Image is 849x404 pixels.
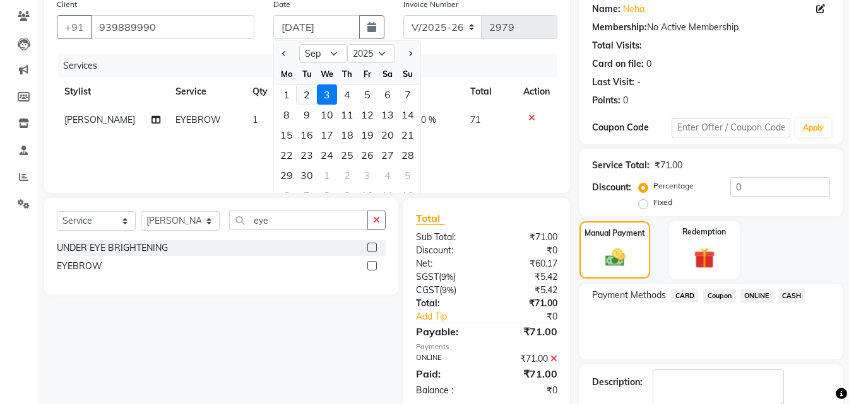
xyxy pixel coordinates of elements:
div: Tuesday, October 7, 2025 [297,185,317,205]
div: UNDER EYE BRIGHTENING [57,241,168,255]
div: 11 [337,105,357,125]
div: 17 [317,125,337,145]
div: 12 [357,105,377,125]
div: Monday, September 1, 2025 [276,84,297,105]
input: Search or Scan [229,211,368,230]
div: Sub Total: [407,231,487,244]
th: Service [168,78,244,106]
div: Payments [416,342,558,352]
div: 4 [337,84,357,105]
div: 8 [317,185,337,205]
div: ₹71.00 [487,324,567,339]
th: Action [516,78,557,106]
div: EYEBROW [57,260,102,273]
div: 2 [297,84,317,105]
select: Select year [347,44,395,63]
div: Total: [407,297,487,310]
div: 1 [276,84,297,105]
label: Redemption [682,226,726,238]
div: 21 [398,125,418,145]
div: Thursday, September 11, 2025 [337,105,357,125]
div: 2 [337,165,357,185]
div: 29 [276,165,297,185]
div: Sa [377,64,398,84]
span: Payment Methods [592,289,666,302]
span: EYEBROW [175,114,221,125]
div: Friday, September 26, 2025 [357,145,377,165]
th: Disc [388,78,463,106]
div: Tuesday, September 23, 2025 [297,145,317,165]
div: ₹71.00 [655,159,682,172]
div: Tuesday, September 16, 2025 [297,125,317,145]
div: Last Visit: [592,76,634,89]
div: Saturday, October 11, 2025 [377,185,398,205]
div: 5 [357,84,377,105]
div: 30 [297,165,317,185]
div: Friday, September 5, 2025 [357,84,377,105]
div: Sunday, October 5, 2025 [398,165,418,185]
div: 3 [317,84,337,105]
div: Tu [297,64,317,84]
div: Payable: [407,324,487,339]
th: Total [463,78,516,106]
div: ₹71.00 [487,231,567,244]
div: Saturday, September 27, 2025 [377,145,398,165]
div: Description: [592,376,643,389]
div: Friday, October 10, 2025 [357,185,377,205]
div: 6 [377,84,398,105]
div: 27 [377,145,398,165]
span: ONLINE [740,289,773,303]
div: 9 [297,105,317,125]
div: Sunday, October 12, 2025 [398,185,418,205]
div: 7 [297,185,317,205]
div: Monday, September 15, 2025 [276,125,297,145]
div: Monday, October 6, 2025 [276,185,297,205]
div: 10 [317,105,337,125]
div: Thursday, September 18, 2025 [337,125,357,145]
div: Monday, September 29, 2025 [276,165,297,185]
div: No Active Membership [592,21,830,34]
div: ₹0 [487,384,567,397]
div: ( ) [407,270,487,284]
div: 11 [377,185,398,205]
div: 24 [317,145,337,165]
span: Coupon [703,289,735,303]
div: ( ) [407,284,487,297]
div: 8 [276,105,297,125]
div: Paid: [407,366,487,381]
th: Stylist [57,78,168,106]
div: - [637,76,641,89]
div: Wednesday, September 10, 2025 [317,105,337,125]
div: Name: [592,3,620,16]
input: Enter Offer / Coupon Code [672,118,790,137]
div: Thursday, September 4, 2025 [337,84,357,105]
div: 5 [398,165,418,185]
div: Tuesday, September 2, 2025 [297,84,317,105]
div: 14 [398,105,418,125]
img: _gift.svg [687,245,721,271]
div: 3 [357,165,377,185]
div: Fr [357,64,377,84]
span: CARD [671,289,698,303]
div: We [317,64,337,84]
div: 0 [646,57,651,71]
div: Wednesday, September 3, 2025 [317,84,337,105]
div: Sunday, September 7, 2025 [398,84,418,105]
div: ONLINE [407,352,487,366]
div: Thursday, October 2, 2025 [337,165,357,185]
span: CASH [778,289,805,303]
label: Manual Payment [585,228,645,239]
button: +91 [57,15,92,39]
div: Discount: [407,244,487,257]
div: Membership: [592,21,647,34]
div: Saturday, September 6, 2025 [377,84,398,105]
button: Apply [795,118,831,137]
div: 0 [623,94,628,107]
div: Thursday, October 9, 2025 [337,185,357,205]
div: Su [398,64,418,84]
a: Neha [623,3,644,16]
div: Saturday, September 13, 2025 [377,105,398,125]
div: Sunday, September 28, 2025 [398,145,418,165]
div: 13 [377,105,398,125]
div: 22 [276,145,297,165]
